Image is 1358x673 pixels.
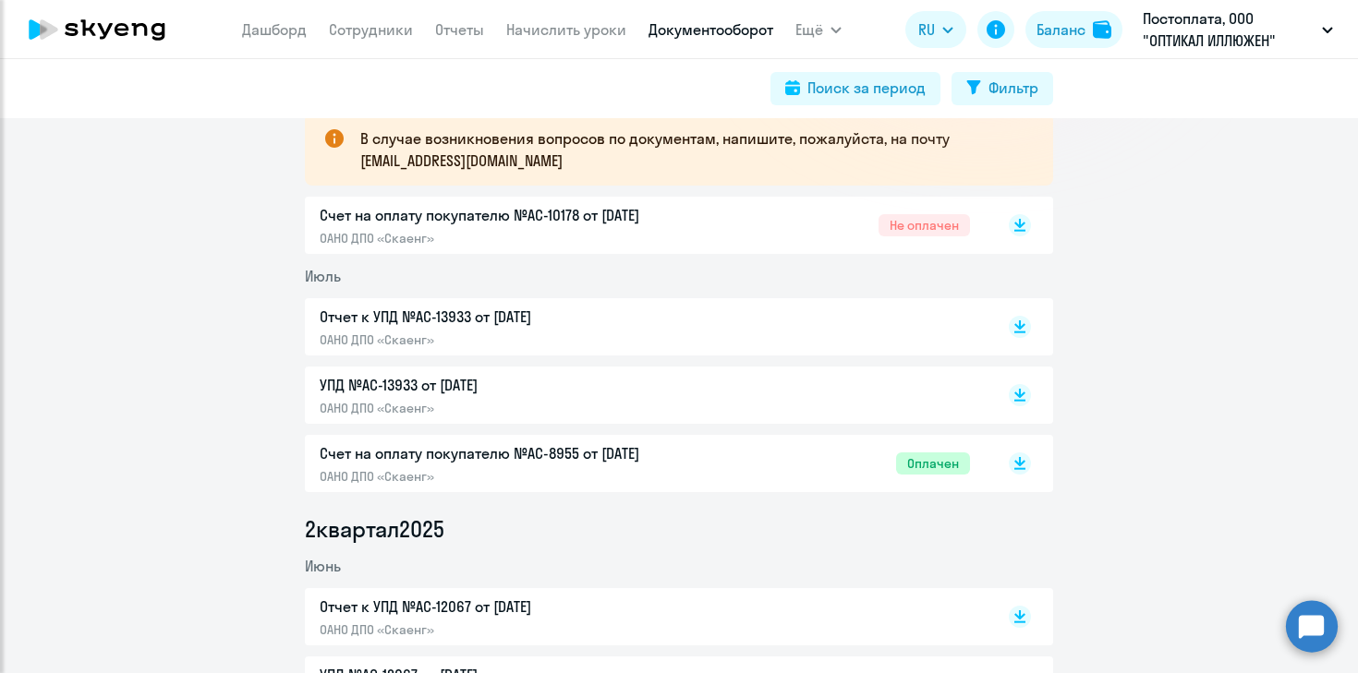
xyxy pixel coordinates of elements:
[320,621,708,638] p: ОАНО ДПО «Скаенг»
[320,204,708,226] p: Счет на оплату покупателю №AC-10178 от [DATE]
[770,72,940,105] button: Поиск за период
[320,306,970,348] a: Отчет к УПД №AC-13933 от [DATE]ОАНО ДПО «Скаенг»
[896,452,970,475] span: Оплачен
[506,20,626,39] a: Начислить уроки
[905,11,966,48] button: RU
[320,374,970,416] a: УПД №AC-13933 от [DATE]ОАНО ДПО «Скаенг»
[242,20,307,39] a: Дашборд
[879,214,970,236] span: Не оплачен
[320,204,970,246] a: Счет на оплату покупателю №AC-10178 от [DATE]ОАНО ДПО «Скаенг»Не оплачен
[320,468,708,485] p: ОАНО ДПО «Скаенг»
[305,514,1053,544] li: 2 квартал 2025
[918,18,935,41] span: RU
[1093,20,1111,39] img: balance
[320,442,708,464] p: Счет на оплату покупателю №AC-8955 от [DATE]
[320,442,970,485] a: Счет на оплату покупателю №AC-8955 от [DATE]ОАНО ДПО «Скаенг»Оплачен
[807,77,926,99] div: Поиск за период
[795,11,842,48] button: Ещё
[952,72,1053,105] button: Фильтр
[320,374,708,396] p: УПД №AC-13933 от [DATE]
[649,20,773,39] a: Документооборот
[320,331,708,348] p: ОАНО ДПО «Скаенг»
[320,230,708,246] p: ОАНО ДПО «Скаенг»
[1134,7,1342,52] button: Постоплата, ООО "ОПТИКАЛ ИЛЛЮЖЕН"
[320,400,708,416] p: ОАНО ДПО «Скаенг»
[1143,7,1315,52] p: Постоплата, ООО "ОПТИКАЛ ИЛЛЮЖЕН"
[305,557,341,575] span: Июнь
[435,20,484,39] a: Отчеты
[305,267,341,285] span: Июль
[329,20,413,39] a: Сотрудники
[320,306,708,328] p: Отчет к УПД №AC-13933 от [DATE]
[988,77,1038,99] div: Фильтр
[320,595,970,638] a: Отчет к УПД №AC-12067 от [DATE]ОАНО ДПО «Скаенг»
[1037,18,1085,41] div: Баланс
[360,127,1020,172] p: В случае возникновения вопросов по документам, напишите, пожалуйста, на почту [EMAIL_ADDRESS][DOM...
[795,18,823,41] span: Ещё
[320,595,708,618] p: Отчет к УПД №AC-12067 от [DATE]
[1025,11,1122,48] button: Балансbalance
